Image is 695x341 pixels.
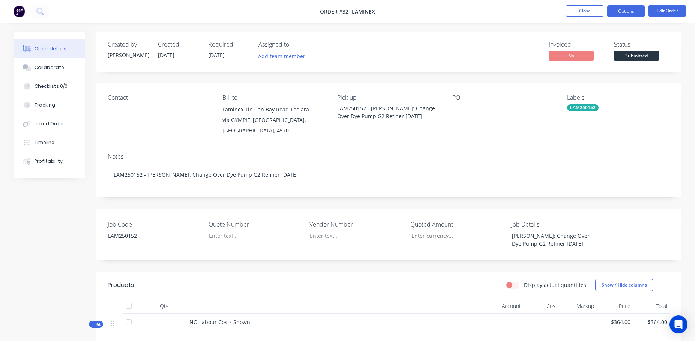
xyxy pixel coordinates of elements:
[320,8,352,15] span: Order #32 -
[352,8,375,15] a: Laminex
[636,318,667,326] span: $364.00
[35,139,54,146] div: Timeline
[35,64,64,71] div: Collaborate
[222,104,325,115] div: Laminex Tin Can Bay Road Toolara
[108,41,149,48] div: Created by
[258,51,309,61] button: Add team member
[614,51,659,60] span: Submitted
[208,51,225,59] span: [DATE]
[35,102,55,108] div: Tracking
[14,114,85,133] button: Linked Orders
[35,45,66,52] div: Order details
[405,230,504,242] input: Enter currency...
[669,315,687,333] div: Open Intercom Messenger
[222,94,325,101] div: Bill to
[524,281,586,289] label: Display actual quantities
[14,77,85,96] button: Checklists 0/0
[614,41,670,48] div: Status
[102,230,196,241] div: LAM250152
[108,281,134,290] div: Products
[648,5,686,17] button: Edit Order
[158,41,199,48] div: Created
[108,51,149,59] div: [PERSON_NAME]
[566,5,603,17] button: Close
[607,5,645,17] button: Options
[567,94,670,101] div: Labels
[600,318,631,326] span: $364.00
[549,41,605,48] div: Invoiced
[108,94,210,101] div: Contact
[633,299,670,314] div: Total
[14,6,25,17] img: Factory
[410,220,504,229] label: Quoted Amount
[108,153,670,160] div: Notes
[560,299,597,314] div: Markup
[14,39,85,58] button: Order details
[35,158,63,165] div: Profitability
[309,220,403,229] label: Vendor Number
[452,94,555,101] div: PO
[108,220,201,229] label: Job Code
[14,133,85,152] button: Timeline
[222,115,325,136] div: via GYMPIE, [GEOGRAPHIC_DATA], [GEOGRAPHIC_DATA], 4570
[108,163,670,186] div: LAM250152 - [PERSON_NAME]: Change Over Dye Pump G2 Refiner [DATE]
[141,299,186,314] div: Qty
[506,230,600,249] div: [PERSON_NAME]: Change Over Dye Pump G2 Refiner [DATE]
[595,279,653,291] button: Show / Hide columns
[91,321,101,327] span: Kit
[511,220,605,229] label: Job Details
[89,321,103,328] div: Kit
[35,83,68,90] div: Checklists 0/0
[258,41,333,48] div: Assigned to
[158,51,174,59] span: [DATE]
[614,51,659,62] button: Submitted
[337,94,440,101] div: Pick up
[449,299,524,314] div: Account
[162,318,165,326] span: 1
[222,104,325,136] div: Laminex Tin Can Bay Road Toolaravia GYMPIE, [GEOGRAPHIC_DATA], [GEOGRAPHIC_DATA], 4570
[189,318,250,326] span: NO Labour Costs Shown
[208,41,249,48] div: Required
[14,96,85,114] button: Tracking
[524,299,561,314] div: Cost
[209,220,302,229] label: Quote Number
[14,58,85,77] button: Collaborate
[254,51,309,61] button: Add team member
[14,152,85,171] button: Profitability
[567,104,599,111] div: LAM250152
[597,299,634,314] div: Price
[549,51,594,60] span: No
[35,120,67,127] div: Linked Orders
[337,104,440,120] div: LAM250152 - [PERSON_NAME]: Change Over Dye Pump G2 Refiner [DATE]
